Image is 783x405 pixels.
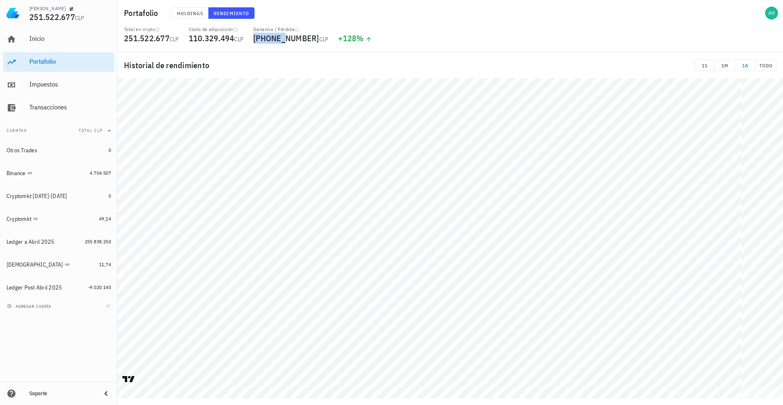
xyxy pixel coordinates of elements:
span: 251.522.677 [29,11,75,22]
button: CuentasTotal CLP [3,121,114,140]
span: Rendimiento [213,10,249,16]
a: Impuestos [3,75,114,95]
a: [DEMOGRAPHIC_DATA] 11,74 [3,255,114,274]
a: Ledger a Abril 2025 255.838.250 [3,232,114,251]
span: CLP [170,36,179,43]
a: Transacciones [3,98,114,118]
span: CLP [75,14,84,22]
div: [PERSON_NAME] [29,5,66,12]
span: 110.329.494 [189,33,234,44]
span: CLP [234,36,243,43]
span: -9.020.140 [88,284,111,290]
a: Binance 4.704.507 [3,163,114,183]
img: LedgiFi [7,7,20,20]
button: agregar cuenta [5,302,55,310]
span: Total CLP [79,128,103,133]
a: Ledger Post Abril 2025 -9.020.140 [3,278,114,297]
button: 1S [695,60,715,71]
div: Inicio [29,35,111,42]
div: Otros Trades [7,147,37,154]
span: agregar cuenta [9,304,51,309]
span: 1A [739,62,752,69]
span: % [356,33,363,44]
span: 49,14 [99,216,111,222]
span: 251.522.677 [124,33,170,44]
span: CLP [319,36,329,43]
div: Transacciones [29,103,111,111]
div: [DEMOGRAPHIC_DATA] [7,261,63,268]
div: Costo de adquisición [189,26,244,33]
button: TODO [756,60,776,71]
span: 255.838.250 [85,238,111,245]
span: 4.704.507 [90,170,111,176]
span: 11,74 [99,261,111,267]
div: Historial de rendimiento [117,52,783,78]
button: Holdings [171,7,209,19]
h1: Portafolio [124,7,161,20]
div: Cryptomkt [7,216,31,223]
button: Rendimiento [208,7,254,19]
div: Ledger Post Abril 2025 [7,284,62,291]
a: Inicio [3,29,114,49]
div: Soporte [29,390,95,397]
a: Cryptomkt 49,14 [3,209,114,229]
div: Portafolio [29,58,111,65]
a: Cryptomkt [DATE]-[DATE] 0 [3,186,114,206]
div: Ganancia / Pérdida [253,26,328,33]
div: Total en cripto [124,26,179,33]
span: 1M [718,62,732,69]
div: Ledger a Abril 2025 [7,238,55,245]
div: Binance [7,170,26,177]
a: Otros Trades 0 [3,140,114,160]
span: TODO [759,62,773,69]
span: [PHONE_NUMBER] [253,33,319,44]
span: 0 [108,193,111,199]
button: 1M [715,60,735,71]
button: 1A [735,60,756,71]
span: 0 [108,147,111,153]
div: avatar [765,7,778,20]
span: Holdings [177,10,203,16]
div: Cryptomkt [DATE]-[DATE] [7,193,67,200]
div: Impuestos [29,80,111,88]
a: Charting by TradingView [122,375,136,383]
span: 1S [698,62,711,69]
div: +128 [338,34,372,42]
a: Portafolio [3,52,114,72]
